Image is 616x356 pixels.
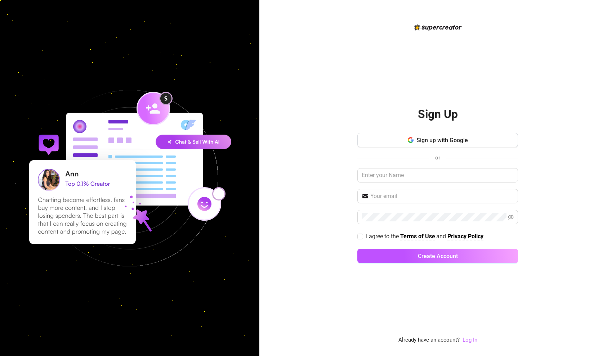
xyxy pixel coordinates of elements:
strong: Privacy Policy [447,233,483,240]
button: Sign up with Google [357,133,518,147]
span: Sign up with Google [416,137,468,144]
span: and [436,233,447,240]
span: Already have an account? [398,336,460,344]
span: eye-invisible [508,214,514,220]
input: Enter your Name [357,168,518,182]
span: I agree to the [366,233,400,240]
img: logo-BBDzfeDw.svg [414,24,462,31]
input: Your email [370,192,514,200]
img: signup-background-D0MIrEPF.svg [5,54,254,303]
span: Create Account [418,253,458,260]
a: Log In [463,336,477,344]
span: or [435,154,440,161]
h2: Sign Up [418,107,458,122]
a: Log In [463,337,477,343]
button: Create Account [357,249,518,263]
strong: Terms of Use [400,233,435,240]
a: Privacy Policy [447,233,483,240]
a: Terms of Use [400,233,435,240]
